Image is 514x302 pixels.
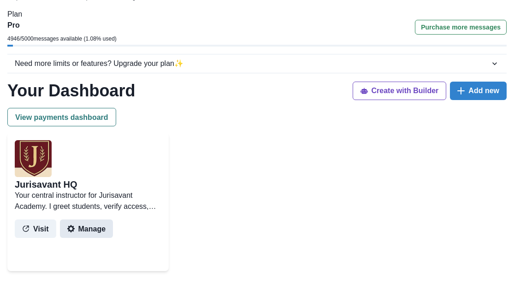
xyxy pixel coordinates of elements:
button: Create with Builder [353,82,447,100]
p: Pro [7,20,117,31]
p: Plan [7,9,507,20]
button: Manage [60,219,113,238]
button: Need more limits or features? Upgrade your plan✨ [7,54,507,73]
button: Purchase more messages [415,20,507,35]
img: user%2F5091%2F63a1f91b-11b7-47c9-b362-7bc2d8906ef5 [15,140,52,177]
h1: Your Dashboard [7,81,135,101]
button: Visit [15,219,56,238]
button: Add new [450,82,507,100]
h2: Jurisavant HQ [15,179,77,190]
p: Your central instructor for Jurisavant Academy. I greet students, verify access, and route them i... [15,190,161,212]
p: 4946 / 5000 messages available ( 1.08 % used) [7,35,117,43]
button: View payments dashboard [7,108,116,126]
a: Purchase more messages [415,20,507,45]
div: Need more limits or features? Upgrade your plan ✨ [15,58,490,69]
